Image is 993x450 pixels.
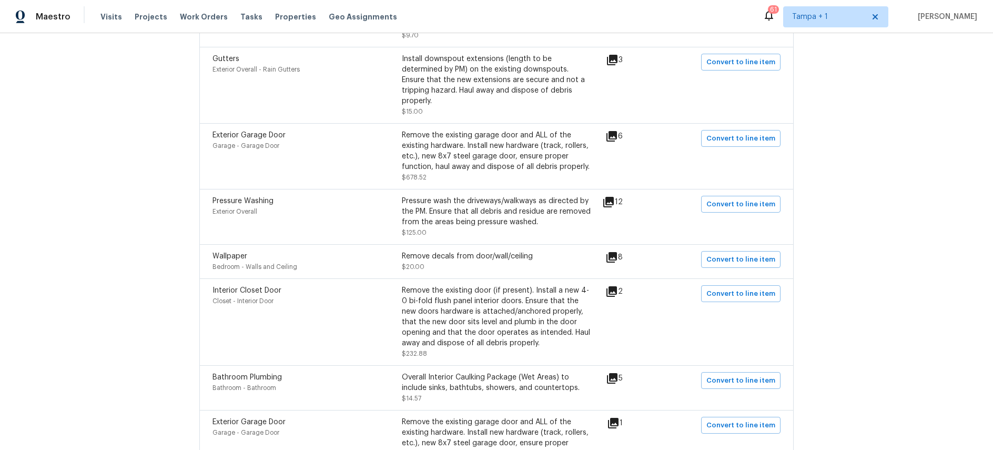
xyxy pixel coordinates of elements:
[606,372,656,385] div: 5
[212,298,273,304] span: Closet - Interior Door
[212,197,273,205] span: Pressure Washing
[701,417,781,434] button: Convert to line item
[701,372,781,389] button: Convert to line item
[212,374,282,381] span: Bathroom Plumbing
[212,55,239,63] span: Gutters
[240,13,262,21] span: Tasks
[329,12,397,22] span: Geo Assignments
[402,54,591,106] div: Install downspout extensions (length to be determined by PM) on the existing downspouts. Ensure t...
[402,285,591,348] div: Remove the existing door (if present). Install a new 4-0 bi-fold flush panel interior doors. Ensu...
[402,32,419,38] span: $9.70
[605,285,656,298] div: 2
[706,375,775,387] span: Convert to line item
[212,66,300,73] span: Exterior Overall - Rain Gutters
[701,251,781,268] button: Convert to line item
[402,174,427,181] span: $678.52
[792,12,864,22] span: Tampa + 1
[402,351,427,357] span: $232.88
[402,395,421,402] span: $14.57
[212,429,279,436] span: Garage - Garage Door
[402,264,424,270] span: $20.00
[212,208,257,215] span: Exterior Overall
[402,196,591,227] div: Pressure wash the driveways/walkways as directed by the PM. Ensure that all debris and residue ar...
[701,196,781,213] button: Convert to line item
[701,54,781,71] button: Convert to line item
[602,196,656,208] div: 12
[212,143,279,149] span: Garage - Garage Door
[402,130,591,172] div: Remove the existing garage door and ALL of the existing hardware. Install new hardware (track, ro...
[606,54,656,66] div: 3
[706,56,775,68] span: Convert to line item
[100,12,122,22] span: Visits
[212,418,286,426] span: Exterior Garage Door
[402,108,423,115] span: $15.00
[706,288,775,300] span: Convert to line item
[607,417,656,429] div: 1
[212,385,276,391] span: Bathroom - Bathroom
[706,254,775,266] span: Convert to line item
[706,419,775,432] span: Convert to line item
[36,12,70,22] span: Maestro
[402,229,427,236] span: $125.00
[770,4,777,15] div: 61
[706,133,775,145] span: Convert to line item
[402,372,591,393] div: Overall Interior Caulking Package (Wet Areas) to include sinks, bathtubs, showers, and countertops.
[402,251,591,262] div: Remove decals from door/wall/ceiling
[275,12,316,22] span: Properties
[701,130,781,147] button: Convert to line item
[605,251,656,264] div: 8
[701,285,781,302] button: Convert to line item
[135,12,167,22] span: Projects
[212,132,286,139] span: Exterior Garage Door
[180,12,228,22] span: Work Orders
[706,198,775,211] span: Convert to line item
[212,253,247,260] span: Wallpaper
[212,264,297,270] span: Bedroom - Walls and Ceiling
[914,12,977,22] span: [PERSON_NAME]
[212,287,281,294] span: Interior Closet Door
[605,130,656,143] div: 6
